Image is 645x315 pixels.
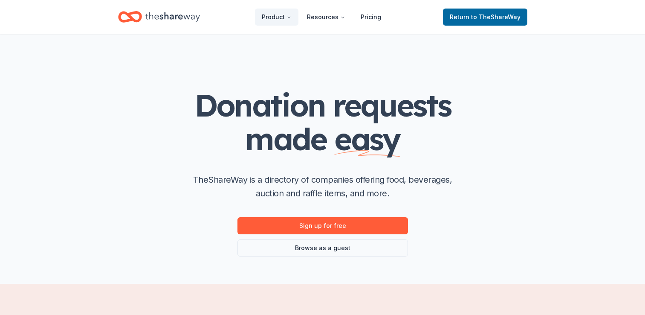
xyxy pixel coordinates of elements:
[237,239,408,257] a: Browse as a guest
[255,9,298,26] button: Product
[443,9,527,26] a: Returnto TheShareWay
[334,120,400,158] span: easy
[300,9,352,26] button: Resources
[354,9,388,26] a: Pricing
[186,173,459,200] p: TheShareWay is a directory of companies offering food, beverages, auction and raffle items, and m...
[118,7,200,27] a: Home
[255,7,388,27] nav: Main
[450,12,521,22] span: Return
[237,217,408,234] a: Sign up for free
[471,13,521,20] span: to TheShareWay
[152,88,493,156] h1: Donation requests made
